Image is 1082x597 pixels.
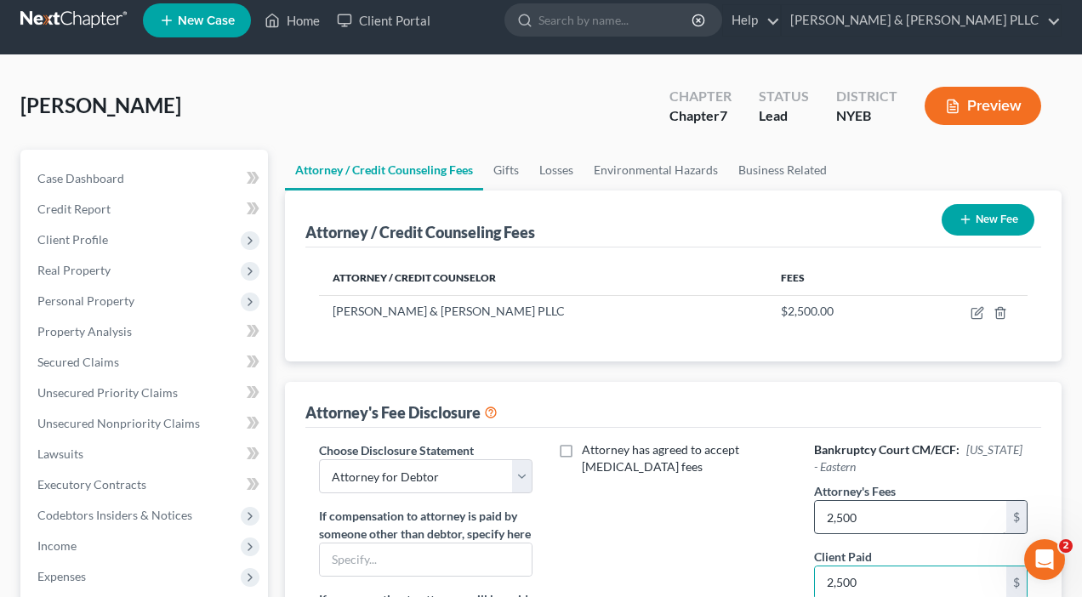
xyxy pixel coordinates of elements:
a: Unsecured Priority Claims [24,378,268,408]
span: Client Profile [37,232,108,247]
a: Case Dashboard [24,163,268,194]
span: Unsecured Nonpriority Claims [37,416,200,430]
span: Real Property [37,263,111,277]
span: [PERSON_NAME] [20,93,181,117]
button: New Fee [942,204,1034,236]
span: Attorney / Credit Counselor [333,271,496,284]
div: Chapter [669,106,732,126]
div: NYEB [836,106,897,126]
span: Case Dashboard [37,171,124,185]
label: If compensation to attorney is paid by someone other than debtor, specify here [319,507,532,543]
a: Losses [529,150,584,190]
button: Preview [925,87,1041,125]
a: [PERSON_NAME] & [PERSON_NAME] PLLC [782,5,1061,36]
a: Executory Contracts [24,469,268,500]
div: $ [1006,501,1027,533]
div: Attorney's Fee Disclosure [305,402,498,423]
a: Home [256,5,328,36]
span: Executory Contracts [37,477,146,492]
span: Credit Report [37,202,111,216]
a: Gifts [483,150,529,190]
h6: Bankruptcy Court CM/ECF: [814,441,1028,475]
span: Fees [781,271,805,284]
div: Lead [759,106,809,126]
span: Codebtors Insiders & Notices [37,508,192,522]
span: 7 [720,107,727,123]
a: Lawsuits [24,439,268,469]
iframe: Intercom live chat [1024,539,1065,580]
div: District [836,87,897,106]
span: Attorney has agreed to accept [MEDICAL_DATA] fees [582,442,739,474]
span: New Case [178,14,235,27]
span: Lawsuits [37,446,83,461]
span: Property Analysis [37,324,132,338]
span: Income [37,538,77,553]
div: Status [759,87,809,106]
label: Choose Disclosure Statement [319,441,474,459]
input: Search by name... [538,4,694,36]
a: Environmental Hazards [584,150,728,190]
a: Help [723,5,780,36]
span: Personal Property [37,293,134,308]
span: Expenses [37,569,86,583]
a: Property Analysis [24,316,268,347]
a: Business Related [728,150,837,190]
input: Specify... [320,543,532,576]
label: Attorney's Fees [814,482,896,500]
span: 2 [1059,539,1073,553]
a: Attorney / Credit Counseling Fees [285,150,483,190]
a: Credit Report [24,194,268,225]
span: Unsecured Priority Claims [37,385,178,400]
input: 0.00 [815,501,1006,533]
span: [PERSON_NAME] & [PERSON_NAME] PLLC [333,304,565,318]
a: Secured Claims [24,347,268,378]
label: Client Paid [814,548,872,566]
span: $2,500.00 [781,304,834,318]
div: Chapter [669,87,732,106]
a: Client Portal [328,5,439,36]
a: Unsecured Nonpriority Claims [24,408,268,439]
div: Attorney / Credit Counseling Fees [305,222,535,242]
span: Secured Claims [37,355,119,369]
